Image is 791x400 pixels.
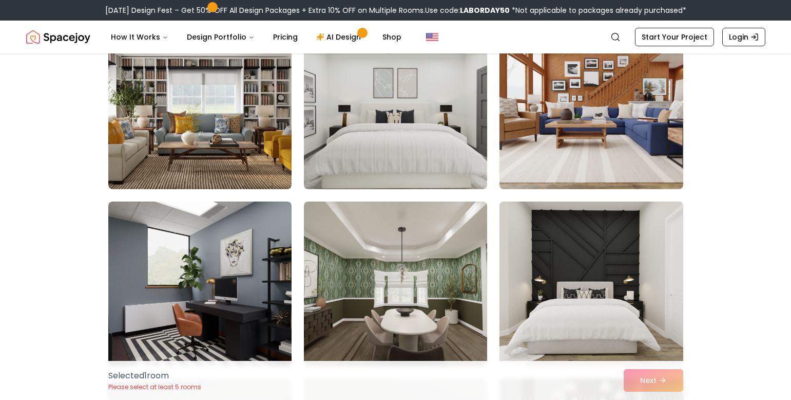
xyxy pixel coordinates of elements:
[108,383,201,391] p: Please select at least 5 rooms
[108,202,292,366] img: Room room-16
[722,28,765,46] a: Login
[635,28,714,46] a: Start Your Project
[510,5,686,15] span: *Not applicable to packages already purchased*
[426,31,438,43] img: United States
[105,5,686,15] div: [DATE] Design Fest – Get 50% OFF All Design Packages + Extra 10% OFF on Multiple Rooms.
[103,27,410,47] nav: Main
[108,370,201,382] p: Selected 1 room
[460,5,510,15] b: LABORDAY50
[308,27,372,47] a: AI Design
[26,27,90,47] img: Spacejoy Logo
[499,25,683,189] img: Room room-15
[179,27,263,47] button: Design Portfolio
[495,197,687,370] img: Room room-18
[265,27,306,47] a: Pricing
[374,27,410,47] a: Shop
[425,5,510,15] span: Use code:
[103,27,177,47] button: How It Works
[26,21,765,53] nav: Global
[304,202,487,366] img: Room room-17
[108,25,292,189] img: Room room-13
[26,27,90,47] a: Spacejoy
[304,25,487,189] img: Room room-14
